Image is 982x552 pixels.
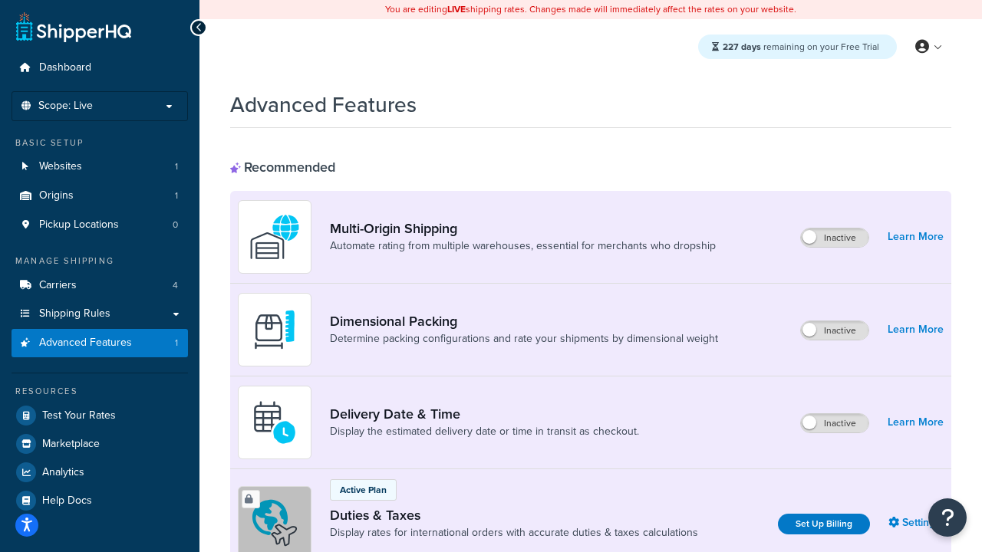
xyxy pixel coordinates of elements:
[42,409,116,422] span: Test Your Rates
[12,54,188,82] a: Dashboard
[340,483,387,497] p: Active Plan
[12,430,188,458] a: Marketplace
[12,182,188,210] a: Origins1
[230,159,335,176] div: Recommended
[175,189,178,202] span: 1
[888,319,944,340] a: Learn More
[175,337,178,350] span: 1
[175,160,178,173] span: 1
[801,228,868,247] label: Inactive
[12,182,188,210] li: Origins
[888,512,944,534] a: Settings
[12,153,188,181] li: Websites
[12,300,188,328] a: Shipping Rules
[801,321,868,340] label: Inactive
[42,466,84,479] span: Analytics
[447,2,466,16] b: LIVE
[38,100,93,113] span: Scope: Live
[39,279,77,292] span: Carriers
[12,329,188,357] li: Advanced Features
[330,507,698,524] a: Duties & Taxes
[723,40,761,54] strong: 227 days
[39,307,110,320] span: Shipping Rules
[173,279,178,292] span: 4
[12,271,188,300] li: Carriers
[39,337,132,350] span: Advanced Features
[801,414,868,432] label: Inactive
[12,487,188,514] a: Help Docs
[248,396,302,449] img: gfkeb5ejjkALwAAAABJRU5ErkJggg==
[723,40,879,54] span: remaining on your Free Trial
[12,153,188,181] a: Websites1
[39,189,74,202] span: Origins
[42,438,100,451] span: Marketplace
[12,255,188,268] div: Manage Shipping
[330,313,718,330] a: Dimensional Packing
[42,495,92,508] span: Help Docs
[248,303,302,356] img: DTVBYsAAAAAASUVORK5CYII=
[39,61,91,74] span: Dashboard
[12,136,188,149] div: Basic Setup
[12,211,188,239] a: Pickup Locations0
[12,385,188,398] div: Resources
[330,525,698,540] a: Display rates for international orders with accurate duties & taxes calculations
[39,160,82,173] span: Websites
[888,412,944,433] a: Learn More
[12,458,188,486] a: Analytics
[888,226,944,248] a: Learn More
[330,238,716,254] a: Automate rating from multiple warehouses, essential for merchants who dropship
[12,329,188,357] a: Advanced Features1
[928,498,967,537] button: Open Resource Center
[230,90,417,120] h1: Advanced Features
[39,219,119,232] span: Pickup Locations
[330,424,639,439] a: Display the estimated delivery date or time in transit as checkout.
[330,220,716,237] a: Multi-Origin Shipping
[248,210,302,264] img: WatD5o0RtDAAAAAElFTkSuQmCC
[12,402,188,429] a: Test Your Rates
[778,514,870,534] a: Set Up Billing
[330,406,639,422] a: Delivery Date & Time
[12,271,188,300] a: Carriers4
[330,331,718,347] a: Determine packing configurations and rate your shipments by dimensional weight
[173,219,178,232] span: 0
[12,211,188,239] li: Pickup Locations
